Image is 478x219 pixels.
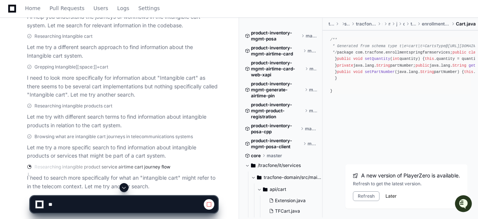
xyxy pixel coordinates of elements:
[403,21,404,27] span: com
[308,141,317,147] span: master
[7,56,21,69] img: 1756235613930-3d25f9e4-fa56-45dd-b3ad-e072dfbd1548
[353,181,460,187] div: Refresh to get the latest version.
[356,21,376,27] span: tracfone-jaxws-clients
[330,37,471,94] div: package com.tracfone.enrollmentspringfarmservices; implements java.io.Serializable { quantity; { ...
[361,172,460,179] span: A new version of PlayerZero is available.
[415,63,429,68] span: public
[258,162,301,168] span: /tracfone/it/services
[425,57,434,61] span: this
[308,48,317,54] span: master
[267,153,282,159] span: master
[453,50,466,55] span: public
[34,33,93,39] span: Researching Intangible cart
[53,78,91,84] a: Powered byPylon
[309,108,317,114] span: master
[27,143,218,161] p: Let me try a more specific search to find information about intangible products or services that ...
[251,161,255,170] svg: Directory
[245,159,317,171] button: /tracfone/it/services
[25,63,109,69] div: We're offline, but we'll be back soon!
[34,64,108,70] span: Grepping Intangible[[:space:]]+cart
[337,57,351,61] span: public
[395,70,460,74] span: (java.lang. partNumber)
[49,6,84,10] span: Pull Requests
[127,58,136,67] button: Start new chat
[390,57,420,61] span: ( quantity)
[264,174,323,180] span: tracfone-domain/src/main/java/com/tracfone/domain
[251,138,302,150] span: product-inventory-mgmt-posa-client
[464,70,474,74] span: this
[453,63,466,68] span: String
[454,194,474,215] iframe: Open customer support
[34,103,112,109] span: Researching intangible products cart
[365,57,390,61] span: setQuantity
[251,60,303,78] span: product-inventory-mgmt-airtime-card-web-xapi
[251,81,303,99] span: product-inventory-mgmt-generate-airtime-pin
[27,13,218,30] p: I'll help you understand the journeys or workflows in the Intangible cart system. Let me search f...
[251,123,299,135] span: product-inventory-posa-cpp
[251,30,300,42] span: product-inventory-mgmt-posa
[34,134,193,140] span: Browsing what are intangible cart journeys in telecommunications systems
[7,30,136,42] div: Welcome
[138,6,160,10] span: Settings
[251,171,323,183] button: tracfone-domain/src/main/java/com/tracfone/domain
[353,70,363,74] span: void
[388,21,390,27] span: main
[251,153,261,159] span: core
[396,21,397,27] span: java
[25,6,40,10] span: Home
[376,63,390,68] span: String
[251,45,302,57] span: product-inventory-mgmt-airtime-card
[27,113,218,130] p: Let me try with different search terms to find information about intangible products in relation ...
[75,79,91,84] span: Pylon
[25,56,123,63] div: Start new chat
[393,57,399,61] span: int
[306,33,317,39] span: master
[329,21,334,27] span: tracfone
[365,70,395,74] span: setPartNumber
[94,6,108,10] span: Users
[27,74,218,99] p: I need to look more specifically for information about "Intangible cart" as there seems to be sev...
[382,21,382,27] span: src
[337,63,353,68] span: private
[251,102,303,120] span: product-inventory-mgmt-product-registration
[7,7,22,22] img: PlayerZero
[420,70,434,74] span: String
[337,70,351,74] span: public
[344,21,350,27] span: services
[353,191,379,201] button: Refresh
[309,87,317,93] span: master
[422,21,450,27] span: enrollmentspringfarmservices
[305,126,317,132] span: master
[117,6,129,10] span: Logs
[353,57,363,61] span: void
[257,173,261,182] svg: Directory
[309,66,317,72] span: master
[385,193,397,199] button: Later
[411,21,416,27] span: tracfone
[27,43,218,60] p: Let me try a different search approach to find information about the Intangible cart system.
[456,21,476,27] span: Cart.java
[27,174,218,191] p: I need to search more specifically for what an "intangible cart" might refer to in the telecom co...
[34,164,170,170] span: Researching intangible product service airtime cart journey flow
